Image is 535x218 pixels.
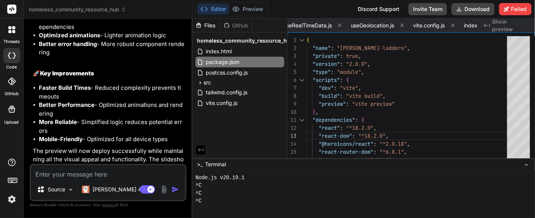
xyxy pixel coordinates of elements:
span: index.html [205,47,232,56]
p: Always double-check its answers. Your in Bind [30,201,186,208]
span: : [346,100,349,107]
span: : [352,132,355,139]
span: , [316,108,319,115]
span: "scripts" [312,76,340,83]
span: , [386,132,389,139]
strong: Faster Build Times [39,84,91,91]
span: "vite preview" [352,100,395,107]
span: "react-router-dom" [319,148,373,155]
strong: Optimized animations [39,32,100,39]
span: , [361,68,364,75]
div: Click to collapse the range. [297,116,307,124]
span: { [346,76,349,83]
div: 14 [288,140,296,148]
button: Failed [499,3,532,15]
span: "^18.2.0" [358,132,386,139]
label: Upload [5,119,19,126]
div: 7 [288,84,296,92]
span: : [340,53,343,59]
span: : [331,68,334,75]
div: 9 [288,100,296,108]
span: "@heroicons/react" [319,140,373,147]
div: 15 [288,148,296,156]
span: useRealTimeData.js [283,22,332,29]
span: homeless_community_resource_hub [29,6,126,13]
div: Discord Support [353,3,404,15]
p: Source [48,186,65,193]
p: [PERSON_NAME] 4 S.. [93,186,149,193]
span: , [367,60,370,67]
img: icon [171,186,179,193]
div: Github [221,22,252,29]
li: - Simplified logic reduces potential errors [39,118,185,135]
span: "vite" [340,84,358,91]
span: "preview" [319,100,346,107]
label: GitHub [5,91,19,97]
div: Files [192,22,220,29]
li: - Lighter animation logic [39,31,185,40]
span: "type" [312,68,331,75]
span: : [373,148,376,155]
div: Click to collapse the range. [297,76,307,84]
span: , [383,92,386,99]
span: "^6.8.1" [380,148,404,155]
strong: Better Performance [39,101,95,108]
span: >_ [197,161,203,168]
span: , [358,53,361,59]
span: "module" [337,68,361,75]
span: , [373,124,376,131]
span: "react" [319,124,340,131]
span: "name" [312,45,331,51]
span: : [331,45,334,51]
div: 5 [288,68,296,76]
strong: Key Improvements [40,70,94,77]
span: "private" [312,53,340,59]
img: Pick Models [67,186,74,193]
button: Download [452,3,495,15]
div: 1 [288,36,296,44]
span: : [373,140,376,147]
span: index.html [464,22,490,29]
span: "[PERSON_NAME]-ladders" [337,45,407,51]
span: Terminal [205,161,226,168]
span: "build" [319,92,340,99]
li: - Reduced complexity prevents timeouts [39,84,185,101]
span: true [346,53,358,59]
label: code [6,64,17,70]
span: "dependencies" [312,116,355,123]
span: , [404,148,407,155]
label: threads [3,38,20,45]
span: homeless_community_resource_hub [197,37,294,45]
div: 16 [288,156,296,164]
div: 10 [288,108,296,116]
span: , [358,84,361,91]
div: 12 [288,124,296,132]
span: "version" [312,60,340,67]
div: 11 [288,116,296,124]
span: "dev" [319,84,334,91]
div: 8 [288,92,296,100]
button: − [523,158,530,170]
strong: Mobile-Friendly [39,135,83,143]
img: attachment [160,185,168,194]
span: : [340,124,343,131]
span: "vite build" [346,92,383,99]
span: vite.config.js [205,99,238,108]
strong: Better error handling [39,40,97,48]
span: "react-query" [319,156,358,163]
span: : [340,76,343,83]
span: privacy [102,202,116,207]
span: : [340,60,343,67]
span: Node.js v20.19.1 [195,174,245,181]
div: 2 [288,44,296,52]
span: ^C [195,197,202,205]
div: 4 [288,60,296,68]
span: ^C [195,181,202,189]
div: 3 [288,52,296,60]
span: "react-dom" [319,132,352,139]
span: : [358,156,361,163]
span: } [312,108,316,115]
span: , [407,45,410,51]
span: , [407,140,410,147]
h2: 🚀 [33,69,185,78]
